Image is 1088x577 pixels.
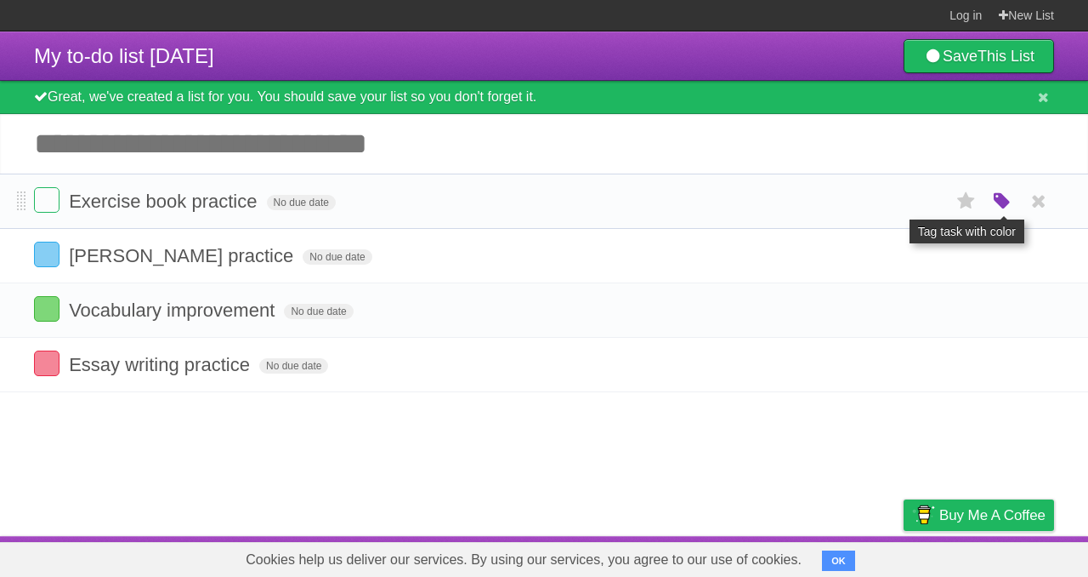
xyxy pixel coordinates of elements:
span: Cookies help us deliver our services. By using our services, you agree to our use of cookies. [229,543,819,577]
label: Star task [950,187,983,215]
b: This List [977,48,1034,65]
a: Terms [824,540,861,573]
span: Vocabulary improvement [69,300,279,321]
span: Buy me a coffee [939,500,1045,530]
span: No due date [303,249,371,265]
img: Buy me a coffee [912,500,935,529]
span: My to-do list [DATE] [34,44,214,67]
label: Done [34,351,59,376]
label: Done [34,187,59,213]
a: About [677,540,713,573]
span: No due date [267,195,336,210]
a: Privacy [881,540,926,573]
label: Done [34,242,59,267]
label: Done [34,296,59,322]
span: No due date [259,358,328,374]
span: Essay writing practice [69,354,254,375]
a: Suggest a feature [947,540,1054,573]
button: OK [822,551,855,571]
a: Developers [734,540,802,573]
span: No due date [284,304,353,319]
span: [PERSON_NAME] practice [69,245,297,266]
a: Buy me a coffee [904,500,1054,531]
span: Exercise book practice [69,191,261,212]
a: SaveThis List [904,39,1054,73]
